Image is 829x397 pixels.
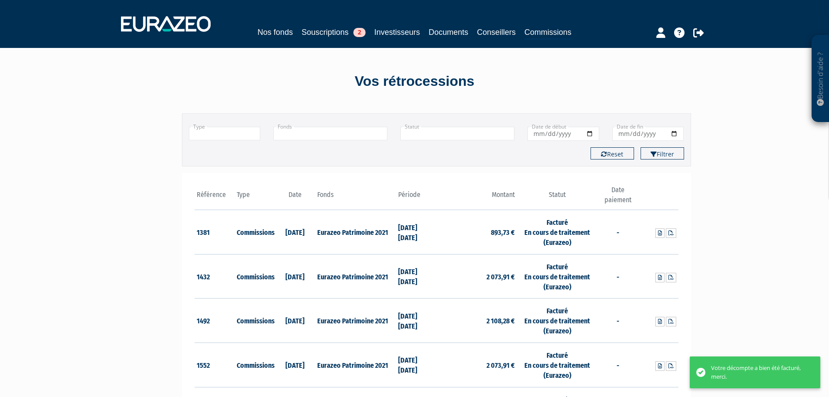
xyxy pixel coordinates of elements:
[315,343,396,387] td: Eurazeo Patrimoine 2021
[235,343,275,387] td: Commissions
[517,254,597,299] td: Facturé En cours de traitement (Eurazeo)
[477,26,516,38] a: Conseillers
[315,299,396,343] td: Eurazeo Patrimoine 2021
[816,40,826,118] p: Besoin d'aide ?
[396,210,436,254] td: [DATE] [DATE]
[517,343,597,387] td: Facturé En cours de traitement (Eurazeo)
[436,299,517,343] td: 2 108,28 €
[429,26,468,38] a: Documents
[275,343,315,387] td: [DATE]
[641,147,684,159] button: Filtrer
[597,185,638,210] th: Date paiement
[275,185,315,210] th: Date
[436,185,517,210] th: Montant
[436,254,517,299] td: 2 073,91 €
[235,299,275,343] td: Commissions
[524,26,571,40] a: Commissions
[121,16,211,32] img: 1732889491-logotype_eurazeo_blanc_rvb.png
[436,210,517,254] td: 893,73 €
[167,71,663,92] div: Vos rétrocessions
[597,299,638,343] td: -
[195,185,235,210] th: Référence
[195,254,235,299] td: 1432
[591,147,634,159] button: Reset
[436,343,517,387] td: 2 073,91 €
[374,26,420,38] a: Investisseurs
[315,185,396,210] th: Fonds
[275,299,315,343] td: [DATE]
[396,185,436,210] th: Période
[517,299,597,343] td: Facturé En cours de traitement (Eurazeo)
[275,254,315,299] td: [DATE]
[302,26,366,38] a: Souscriptions2
[597,343,638,387] td: -
[315,254,396,299] td: Eurazeo Patrimoine 2021
[396,343,436,387] td: [DATE] [DATE]
[396,299,436,343] td: [DATE] [DATE]
[396,254,436,299] td: [DATE] [DATE]
[195,343,235,387] td: 1552
[597,210,638,254] td: -
[235,185,275,210] th: Type
[597,254,638,299] td: -
[235,210,275,254] td: Commissions
[353,28,366,37] span: 2
[235,254,275,299] td: Commissions
[275,210,315,254] td: [DATE]
[258,26,293,38] a: Nos fonds
[517,210,597,254] td: Facturé En cours de traitement (Eurazeo)
[195,299,235,343] td: 1492
[195,210,235,254] td: 1381
[711,364,807,381] div: Votre décompte a bien été facturé, merci.
[315,210,396,254] td: Eurazeo Patrimoine 2021
[517,185,597,210] th: Statut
